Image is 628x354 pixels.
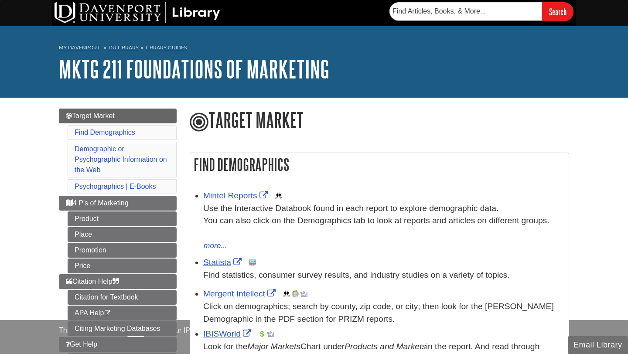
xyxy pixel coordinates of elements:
[542,2,573,21] input: Search
[59,274,177,289] a: Citation Help
[203,240,228,252] button: more...
[75,145,167,174] a: Demographic or Psychographic Information on the Web
[247,342,300,351] i: Major Markets
[68,243,177,258] a: Promotion
[109,44,139,51] a: DU Library
[203,329,253,338] a: Link opens in new window
[59,42,569,56] nav: breadcrumb
[203,258,244,267] a: Link opens in new window
[259,330,266,337] img: Financial Report
[59,337,177,352] a: Get Help
[59,196,177,211] a: 4 P's of Marketing
[190,153,569,176] h2: Find Demographics
[203,202,564,240] div: Use the Interactive Databook found in each report to explore demographic data. You can also click...
[75,129,135,136] a: Find Demographics
[203,269,564,282] p: Find statistics, consumer survey results, and industry studies on a variety of topics.
[68,227,177,242] a: Place
[68,321,177,336] a: Citing Marketing Databases
[345,342,426,351] i: Products and Markets
[389,2,573,21] form: Searches DU Library's articles, books, and more
[75,183,156,190] a: Psychographics | E-Books
[59,55,329,82] a: MKTG 211 Foundations of Marketing
[66,199,129,207] span: 4 P's of Marketing
[283,290,290,297] img: Demographics
[146,44,187,51] a: Library Guides
[66,340,97,348] span: Get Help
[59,44,99,51] a: My Davenport
[55,2,220,23] img: DU Library
[66,112,115,119] span: Target Market
[203,191,270,200] a: Link opens in new window
[203,300,564,326] div: Click on demographics; search by county, zip code, or city; then look for the [PERSON_NAME] Demog...
[300,290,307,297] img: Industry Report
[104,310,111,316] i: This link opens in a new window
[68,259,177,273] a: Price
[68,306,177,320] a: APA Help
[249,259,256,266] img: Statistics
[389,2,542,20] input: Find Articles, Books, & More...
[203,289,278,298] a: Link opens in new window
[68,211,177,226] a: Product
[59,109,177,123] a: Target Market
[267,330,274,337] img: Industry Report
[66,278,119,285] span: Citation Help
[568,336,628,354] button: Email Library
[275,192,282,199] img: Demographics
[68,290,177,305] a: Citation for Textbook
[190,109,569,133] h1: Target Market
[292,290,299,297] img: Company Information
